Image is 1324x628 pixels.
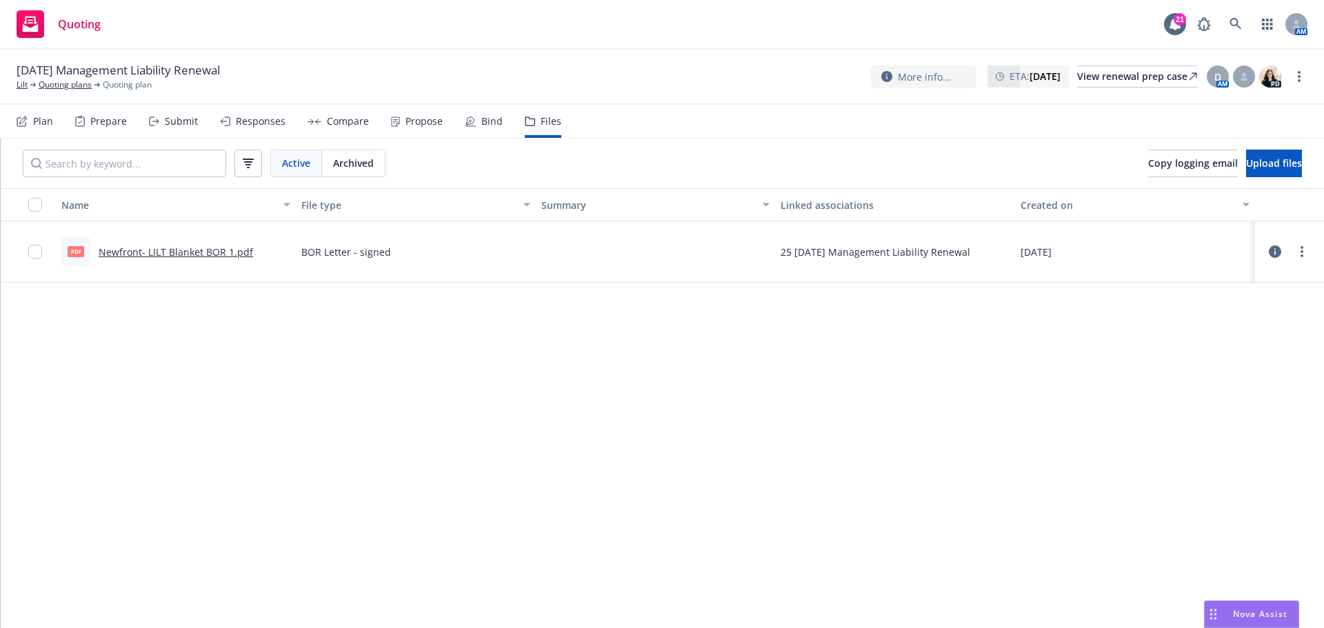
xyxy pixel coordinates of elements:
div: Created on [1021,198,1234,212]
a: Quoting [11,5,106,43]
button: Created on [1015,188,1255,221]
span: [DATE] Management Liability Renewal [17,62,220,79]
div: Linked associations [781,198,1010,212]
span: Upload files [1246,156,1302,170]
span: BOR Letter - signed [301,245,391,259]
a: Report a Bug [1190,10,1218,38]
span: ETA : [1010,69,1061,83]
div: File type [301,198,515,212]
button: Upload files [1246,150,1302,177]
span: Active [282,156,310,170]
img: photo [1259,65,1281,88]
button: Name [56,188,296,221]
button: More info... [870,65,976,88]
button: Copy logging email [1148,150,1238,177]
a: Newfront- LILT Blanket BOR 1.pdf [99,245,253,259]
button: File type [296,188,536,221]
input: Toggle Row Selected [28,245,42,259]
div: View renewal prep case [1077,66,1197,87]
a: Switch app [1254,10,1281,38]
a: Lilt [17,79,28,91]
div: Responses [236,116,285,127]
span: Quoting [58,19,101,30]
button: Linked associations [775,188,1015,221]
div: Compare [327,116,369,127]
div: Summary [541,198,755,212]
strong: [DATE] [1030,70,1061,83]
span: [DATE] [1021,245,1052,259]
div: Drag to move [1205,601,1222,627]
div: Name [61,198,275,212]
a: View renewal prep case [1077,65,1197,88]
div: Files [541,116,561,127]
div: Bind [481,116,503,127]
span: Copy logging email [1148,156,1238,170]
span: Quoting plan [103,79,152,91]
a: more [1294,243,1310,260]
div: Propose [405,116,443,127]
div: Plan [33,116,53,127]
a: more [1291,68,1307,85]
span: pdf [68,246,84,256]
div: 21 [1174,13,1186,26]
span: More info... [898,70,951,84]
button: Summary [536,188,776,221]
span: Archived [333,156,374,170]
button: Nova Assist [1204,600,1299,628]
span: D [1214,70,1221,84]
a: Search [1222,10,1250,38]
div: 25 [DATE] Management Liability Renewal [781,245,970,259]
input: Search by keyword... [23,150,226,177]
div: Prepare [90,116,127,127]
span: Nova Assist [1233,608,1287,620]
div: Submit [165,116,198,127]
a: Quoting plans [39,79,92,91]
input: Select all [28,198,42,212]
